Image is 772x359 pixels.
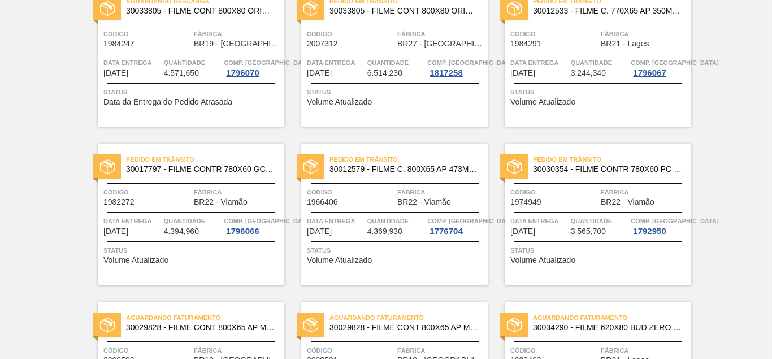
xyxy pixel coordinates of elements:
[307,40,338,48] span: 2007312
[631,57,718,68] span: Comp. Carga
[631,215,688,236] a: Comp. [GEOGRAPHIC_DATA]1792950
[307,28,394,40] span: Código
[507,318,522,332] img: status
[164,227,199,236] span: 4.394,960
[631,227,668,236] div: 1792950
[601,187,688,198] span: Fábrica
[307,69,332,77] span: 16/08/2025
[103,245,281,256] span: Status
[397,345,485,356] span: Fábrica
[427,57,515,68] span: Comp. Carga
[510,256,575,265] span: Volume Atualizado
[307,215,365,227] span: Data entrega
[224,227,261,236] div: 1796066
[103,28,191,40] span: Código
[510,215,568,227] span: Data entrega
[307,256,372,265] span: Volume Atualizado
[224,215,311,227] span: Comp. Carga
[307,86,485,98] span: Status
[367,57,425,68] span: Quantidade
[329,323,479,332] span: 30029828 - FILME CONT 800X65 AP MP 473 C12 429
[510,98,575,106] span: Volume Atualizado
[103,40,135,48] span: 1984247
[367,215,425,227] span: Quantidade
[510,86,688,98] span: Status
[601,40,649,48] span: BR21 - Lages
[397,40,485,48] span: BR27 - Nova Minas
[303,159,318,174] img: status
[601,345,688,356] span: Fábrica
[571,227,606,236] span: 3.565,700
[224,215,281,236] a: Comp. [GEOGRAPHIC_DATA]1796066
[427,215,485,236] a: Comp. [GEOGRAPHIC_DATA]1776704
[307,245,485,256] span: Status
[571,57,628,68] span: Quantidade
[100,1,115,16] img: status
[224,68,261,77] div: 1796070
[303,1,318,16] img: status
[307,227,332,236] span: 24/08/2025
[126,7,275,15] span: 30033805 - FILME CONT 800X80 ORIG 473 MP C12 429
[303,318,318,332] img: status
[103,69,128,77] span: 12/08/2025
[533,165,682,174] span: 30030354 - FILME CONTR 780X60 PC LT350 NIV24
[533,154,691,165] span: Pedido em Trânsito
[571,215,628,227] span: Quantidade
[510,40,541,48] span: 1984291
[571,69,606,77] span: 3.244,340
[194,40,281,48] span: BR19 - Nova Rio
[307,198,338,206] span: 1966406
[427,57,485,77] a: Comp. [GEOGRAPHIC_DATA]1817258
[126,323,275,332] span: 30029828 - FILME CONT 800X65 AP MP 473 C12 429
[510,57,568,68] span: Data entrega
[329,154,488,165] span: Pedido em Trânsito
[510,245,688,256] span: Status
[194,187,281,198] span: Fábrica
[100,159,115,174] img: status
[164,69,199,77] span: 4.571,650
[397,187,485,198] span: Fábrica
[194,345,281,356] span: Fábrica
[488,144,691,285] a: statusPedido em Trânsito30030354 - FILME CONTR 780X60 PC LT350 NIV24Código1974949FábricaBR22 - Vi...
[194,198,248,206] span: BR22 - Viamão
[533,312,691,323] span: Aguardando Faturamento
[510,227,535,236] span: 24/08/2025
[126,165,275,174] span: 30017797 - FILME CONTR 780X60 GCA ZERO 350ML NIV22
[126,154,284,165] span: Pedido em Trânsito
[224,57,311,68] span: Comp. Carga
[533,7,682,15] span: 30012533 - FILME C. 770X65 AP 350ML C12 429
[533,323,682,332] span: 30034290 - FILME 620X80 BUD ZERO 350 SLK C8
[307,98,372,106] span: Volume Atualizado
[367,227,402,236] span: 4.369,930
[631,68,668,77] div: 1796067
[397,28,485,40] span: Fábrica
[103,256,168,265] span: Volume Atualizado
[329,7,479,15] span: 30033805 - FILME CONT 800X80 ORIG 473 MP C12 429
[510,198,541,206] span: 1974949
[103,86,281,98] span: Status
[307,345,394,356] span: Código
[81,144,284,285] a: statusPedido em Trânsito30017797 - FILME CONTR 780X60 GCA ZERO 350ML NIV22Código1982272FábricaBR2...
[164,215,222,227] span: Quantidade
[507,1,522,16] img: status
[510,187,598,198] span: Código
[367,69,402,77] span: 6.514,230
[164,57,222,68] span: Quantidade
[329,165,479,174] span: 30012579 - FILME C. 800X65 AP 473ML C12 429
[601,198,654,206] span: BR22 - Viamão
[510,28,598,40] span: Código
[103,98,232,106] span: Data da Entrega do Pedido Atrasada
[601,28,688,40] span: Fábrica
[427,68,465,77] div: 1817258
[103,198,135,206] span: 1982272
[427,215,515,227] span: Comp. Carga
[103,345,191,356] span: Código
[631,57,688,77] a: Comp. [GEOGRAPHIC_DATA]1796067
[510,69,535,77] span: 24/08/2025
[397,198,451,206] span: BR22 - Viamão
[631,215,718,227] span: Comp. Carga
[103,57,161,68] span: Data entrega
[510,345,598,356] span: Código
[103,227,128,236] span: 24/08/2025
[224,57,281,77] a: Comp. [GEOGRAPHIC_DATA]1796070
